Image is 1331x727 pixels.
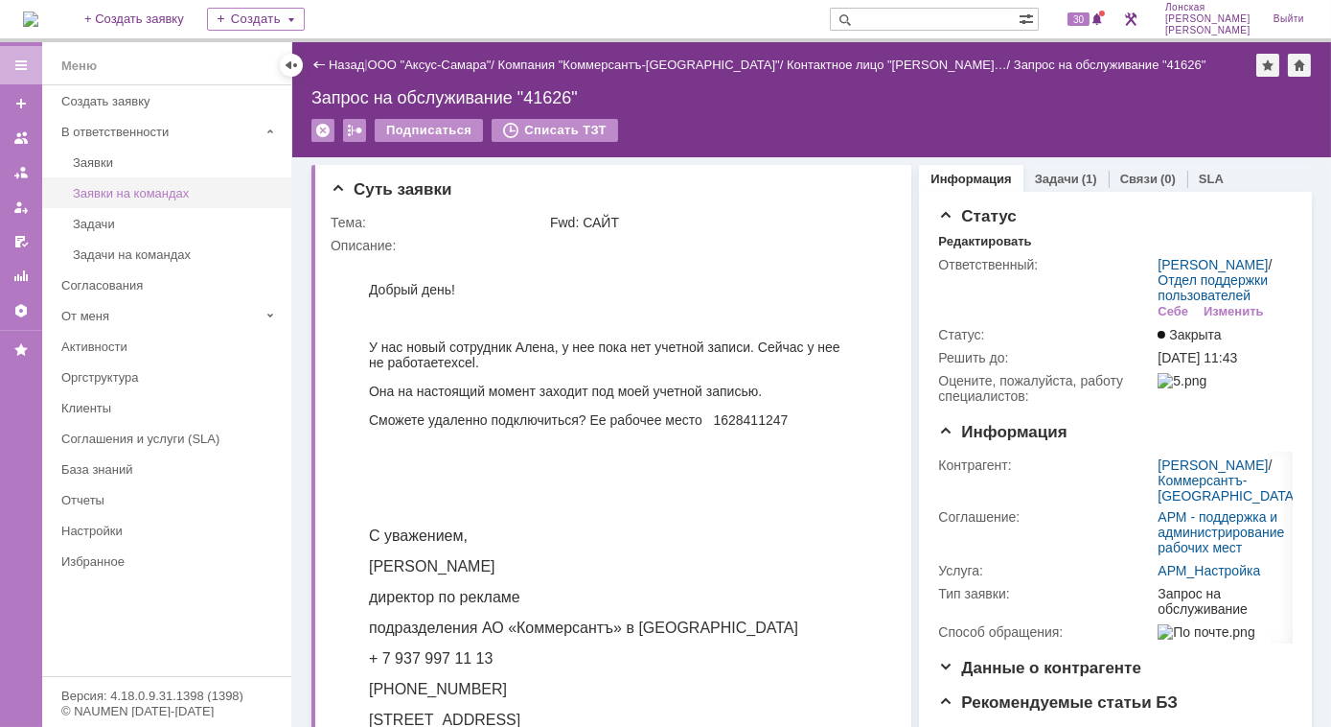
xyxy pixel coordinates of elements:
span: [PERSON_NAME] [38,305,165,321]
div: Соглашения и услуги (SLA) [61,432,280,446]
div: Соглашение: [938,509,1154,525]
span: Закрыта [1158,327,1221,342]
a: Задачи [1035,172,1079,186]
div: Версия: 4.18.0.9.31.1398 (1398) [61,690,272,702]
a: Создать заявку [6,88,36,119]
div: / [1158,457,1297,504]
a: Перейти на домашнюю страницу [23,12,38,27]
a: Компания "Коммерсантъ-[GEOGRAPHIC_DATA]" [498,58,780,72]
div: Запрос на обслуживание "41626" [1014,58,1206,72]
div: Отчеты [61,493,280,507]
a: База знаний [54,455,287,484]
div: Oцените, пожалуйста, работу специалистов: [938,373,1154,404]
div: Создать заявку [61,94,280,108]
a: Заявки на командах [65,178,287,208]
div: Изменить [1204,304,1264,319]
p: Сможете удаленно подключиться? Ее рабочее место 1628411247 [38,159,514,175]
span: [PHONE_NUMBER] [38,428,176,444]
div: Способ обращения: [938,624,1154,640]
div: Оргструктура [61,370,280,385]
a: SLA [1199,172,1224,186]
a: АРМ_Настройка [1158,563,1260,578]
a: [DOMAIN_NAME] [38,520,161,536]
span: Данные о контрагенте [938,659,1141,677]
div: / [1158,257,1285,303]
div: Редактировать [938,234,1031,249]
span: [PERSON_NAME] [1165,25,1251,36]
div: Работа с массовостью [343,119,366,142]
a: [PERSON_NAME] [1158,457,1268,473]
a: [PERSON_NAME] [1158,257,1268,272]
div: (1) [1082,172,1097,186]
div: Удалить [311,119,334,142]
div: Запрос на обслуживание "41626" [311,88,1312,107]
a: Создать заявку [54,86,287,116]
img: logo [23,12,38,27]
div: Услуга: [938,563,1154,578]
a: Контактное лицо "[PERSON_NAME]… [787,58,1007,72]
div: Заявки [73,155,280,170]
span: директор по рекламе [38,336,190,352]
span: excel [113,102,145,117]
a: Настройки [6,295,36,326]
div: / [787,58,1014,72]
span: [PERSON_NAME] [1165,13,1251,25]
img: image001.png [38,551,150,568]
a: Задачи на командах [65,240,287,270]
div: Тема: [331,215,546,230]
a: Заявки на командах [6,123,36,153]
p: У нас новый сотрудник Алена, у нее пока нет учетной записи. Сейчас у нее не работает . [38,86,514,117]
div: (0) [1160,172,1176,186]
a: Клиенты [54,393,287,423]
span: 30 [1067,12,1090,26]
span: Рекомендуемые статьи БЗ [938,693,1178,712]
div: / [498,58,787,72]
div: Задачи на командах [73,247,280,262]
a: Коммерсантъ-[GEOGRAPHIC_DATA] [1158,473,1297,504]
p: Она на настоящий момент заходит под моей учетной записью. [38,130,514,146]
span: Email отправителя: [EMAIL_ADDRESS][DOMAIN_NAME] [19,121,312,134]
img: По почте.png [1158,624,1254,640]
a: Настройки [54,516,287,546]
div: Описание: [331,238,890,253]
span: Статус [938,207,1016,225]
div: © NAUMEN [DATE]-[DATE] [61,705,272,717]
span: Суть заявки [331,180,451,199]
a: Отчеты [6,261,36,292]
span: Бизнес-центр “ТИСИЗ”, оф.305 [38,489,261,505]
a: Соглашения и услуги (SLA) [54,424,287,454]
div: Активности [61,340,280,354]
a: Связи [1120,172,1158,186]
span: + 7 937 997 11 13 [38,397,162,413]
div: Настройки [61,524,280,538]
div: Скрыть меню [280,54,303,77]
div: Создать [207,8,305,31]
div: Запрос на обслуживание [1158,586,1297,617]
div: Согласования [61,278,280,293]
a: Отдел поддержки пользователей [1158,272,1268,303]
div: Fwd: САЙТ [550,215,886,230]
span: Лонская [1165,2,1251,13]
div: Клиенты [61,401,280,415]
a: Мои заявки [6,192,36,223]
span: Информация [938,423,1067,441]
a: Оргструктура [54,363,287,392]
p: Добрый день! [38,29,514,44]
div: Добавить в избранное [1256,54,1279,77]
div: Меню [61,55,97,78]
a: Перейти в интерфейс администратора [1119,8,1142,31]
div: Решить до: [938,350,1154,365]
div: Задачи [73,217,280,231]
div: Статус: [938,327,1154,342]
a: Мои согласования [6,226,36,257]
a: Задачи [65,209,287,239]
a: Согласования [54,270,287,300]
img: 5.png [1158,373,1206,388]
span: [STREET_ADDRESS] [38,458,190,475]
a: Заявки [65,148,287,177]
div: Заявки на командах [73,186,280,200]
a: Активности [54,332,287,362]
div: | [364,57,367,71]
a: Заявки в моей ответственности [6,157,36,188]
a: Отчеты [54,485,287,515]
